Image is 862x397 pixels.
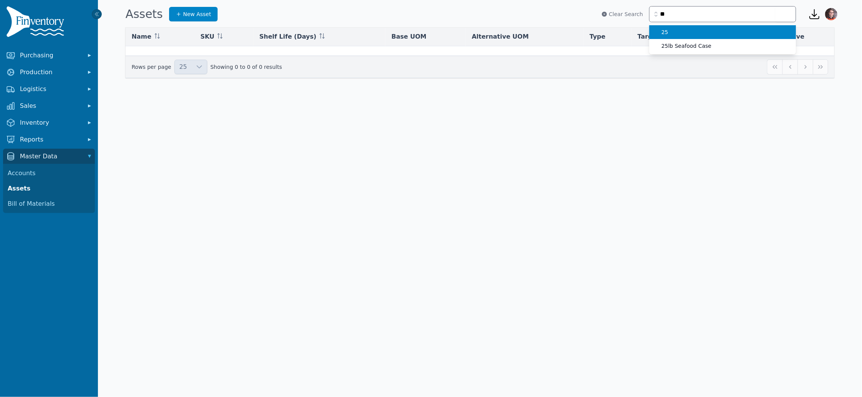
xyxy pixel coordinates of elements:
[3,48,95,63] button: Purchasing
[3,115,95,130] button: Inventory
[20,135,81,144] span: Reports
[6,6,67,40] img: Finventory
[662,28,782,36] span: 25
[391,32,426,41] span: Base UOM
[3,65,95,80] button: Production
[20,51,81,60] span: Purchasing
[259,32,316,41] span: Shelf Life (Days)
[3,81,95,97] button: Logistics
[662,42,790,50] span: 25lb Seafood Case
[125,7,163,21] h1: Assets
[200,32,215,41] span: SKU
[183,10,211,18] span: New Asset
[20,101,81,111] span: Sales
[5,196,93,212] a: Bill of Materials
[638,32,711,41] span: Target Standard Cost
[132,32,152,41] span: Name
[5,181,93,196] a: Assets
[3,149,95,164] button: Master Data
[3,132,95,147] button: Reports
[210,63,282,71] span: Showing 0 to 0 of 0 results
[20,118,81,127] span: Inventory
[590,32,606,41] span: Type
[472,32,529,41] span: Alternative UOM
[20,85,81,94] span: Logistics
[169,7,218,21] a: New Asset
[601,10,643,18] button: Clear Search
[3,98,95,114] button: Sales
[20,68,81,77] span: Production
[825,8,838,20] img: Nathaniel Brooks
[5,166,93,181] a: Accounts
[20,152,81,161] span: Master Data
